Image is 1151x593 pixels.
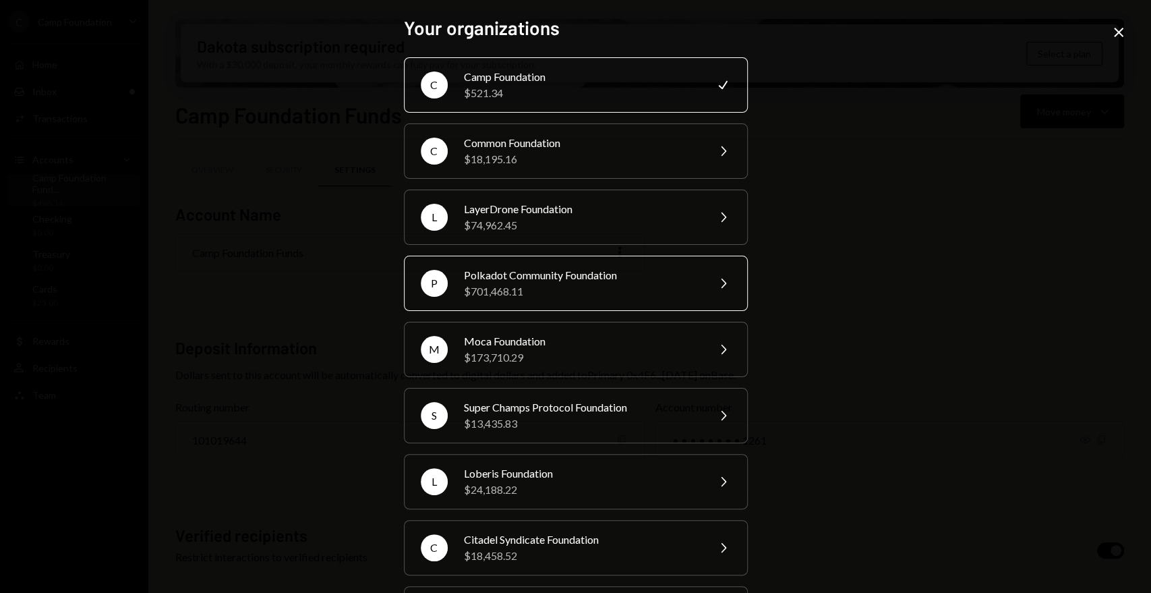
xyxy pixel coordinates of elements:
[421,468,448,495] div: L
[464,69,699,85] div: Camp Foundation
[464,85,699,101] div: $521.34
[464,333,699,349] div: Moca Foundation
[421,402,448,429] div: S
[404,57,748,113] button: CCamp Foundation$521.34
[404,190,748,245] button: LLayerDrone Foundation$74,962.45
[421,204,448,231] div: L
[404,454,748,509] button: LLoberis Foundation$24,188.22
[404,256,748,311] button: PPolkadot Community Foundation$701,468.11
[404,15,748,41] h2: Your organizations
[421,534,448,561] div: C
[464,399,699,416] div: Super Champs Protocol Foundation
[464,135,699,151] div: Common Foundation
[464,151,699,167] div: $18,195.16
[464,482,699,498] div: $24,188.22
[464,217,699,233] div: $74,962.45
[421,336,448,363] div: M
[421,72,448,98] div: C
[404,123,748,179] button: CCommon Foundation$18,195.16
[464,465,699,482] div: Loberis Foundation
[464,548,699,564] div: $18,458.52
[464,349,699,366] div: $173,710.29
[464,201,699,217] div: LayerDrone Foundation
[421,138,448,165] div: C
[404,322,748,377] button: MMoca Foundation$173,710.29
[421,270,448,297] div: P
[464,532,699,548] div: Citadel Syndicate Foundation
[464,267,699,283] div: Polkadot Community Foundation
[464,416,699,432] div: $13,435.83
[464,283,699,300] div: $701,468.11
[404,388,748,443] button: SSuper Champs Protocol Foundation$13,435.83
[404,520,748,575] button: CCitadel Syndicate Foundation$18,458.52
